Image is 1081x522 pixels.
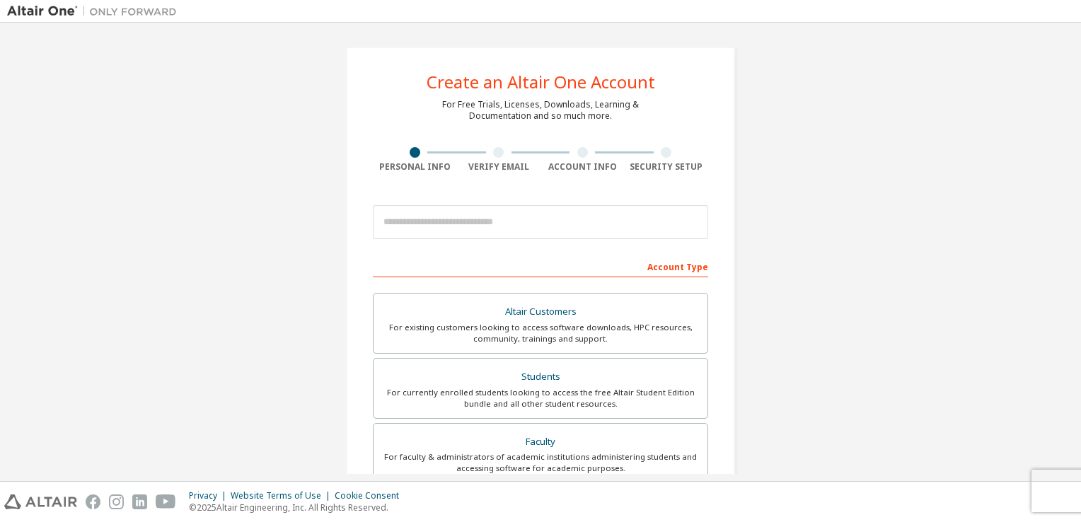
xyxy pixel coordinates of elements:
img: altair_logo.svg [4,494,77,509]
div: Account Info [540,161,625,173]
div: For Free Trials, Licenses, Downloads, Learning & Documentation and so much more. [442,99,639,122]
div: Faculty [382,432,699,452]
div: Website Terms of Use [231,490,335,501]
div: For existing customers looking to access software downloads, HPC resources, community, trainings ... [382,322,699,344]
img: instagram.svg [109,494,124,509]
img: linkedin.svg [132,494,147,509]
div: Cookie Consent [335,490,407,501]
div: Account Type [373,255,708,277]
img: Altair One [7,4,184,18]
div: Create an Altair One Account [427,74,655,91]
div: Altair Customers [382,302,699,322]
img: youtube.svg [156,494,176,509]
div: Personal Info [373,161,457,173]
div: Students [382,367,699,387]
div: For faculty & administrators of academic institutions administering students and accessing softwa... [382,451,699,474]
div: Verify Email [457,161,541,173]
div: Security Setup [625,161,709,173]
div: For currently enrolled students looking to access the free Altair Student Edition bundle and all ... [382,387,699,410]
p: © 2025 Altair Engineering, Inc. All Rights Reserved. [189,501,407,514]
div: Privacy [189,490,231,501]
img: facebook.svg [86,494,100,509]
